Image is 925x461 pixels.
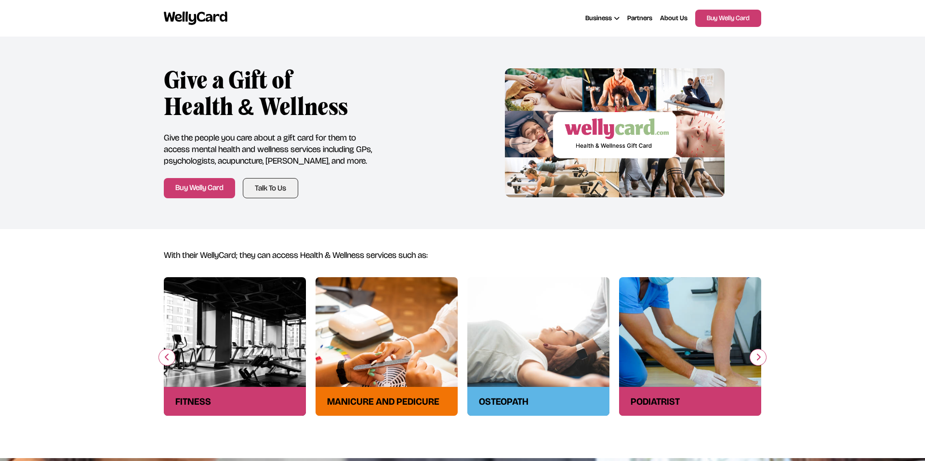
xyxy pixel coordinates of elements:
[164,67,457,120] h3: Give a Gift of Health & Wellness
[660,13,687,23] a: About Us
[243,178,298,198] a: Talk To Us
[164,178,235,198] a: Buy Welly Card
[316,387,458,416] div: Manicure and Pedicure
[585,13,620,24] div: Business
[627,13,652,23] a: Partners
[164,248,761,262] h5: With their WellyCard; they can access Health & Wellness services such as:
[164,132,457,166] p: Give the people you care about a gift card for them to access mental health and wellness services...
[467,387,609,416] div: osteopath
[695,10,761,27] a: Buy Welly Card
[164,387,306,416] div: Fitness
[619,387,761,416] div: podiatrist
[164,12,227,25] img: wellycard.svg
[505,68,725,198] img: wellycard wellness gift card - buy a gift of health and wellness for you and your loved ones with...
